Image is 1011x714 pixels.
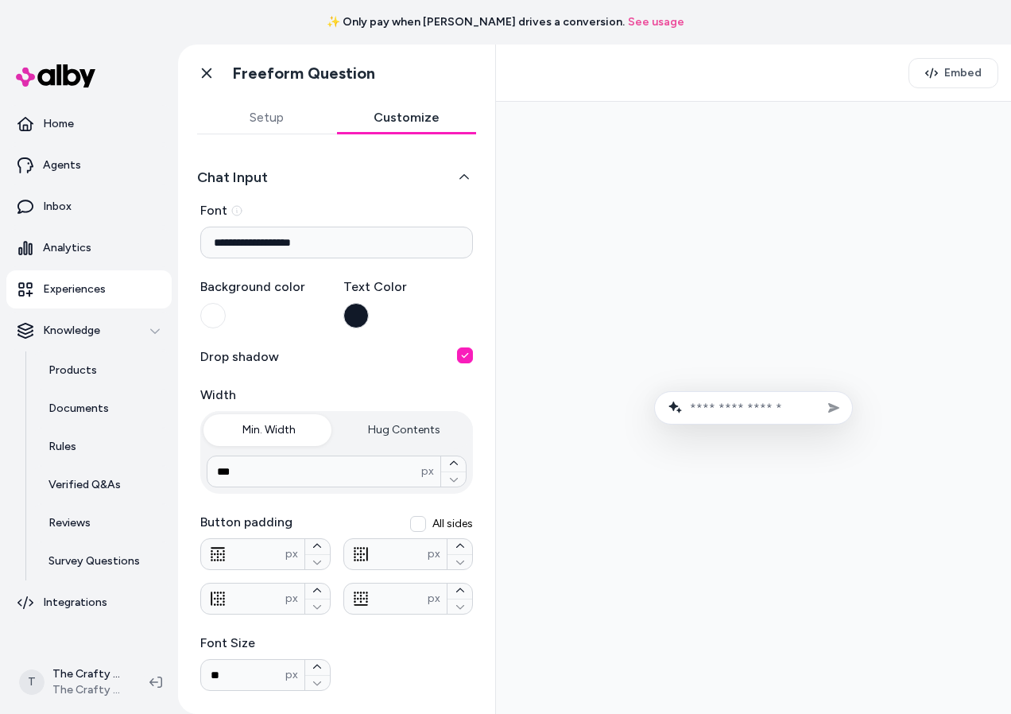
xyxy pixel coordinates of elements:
[6,584,172,622] a: Integrations
[327,14,625,30] span: ✨ Only pay when [PERSON_NAME] drives a conversion.
[33,504,172,542] a: Reviews
[48,553,140,569] p: Survey Questions
[628,14,684,30] a: See usage
[232,64,375,83] h1: Freeform Question
[43,116,74,132] p: Home
[52,666,124,682] p: The Crafty Leprechaun Shopify
[285,667,298,683] span: px
[6,105,172,143] a: Home
[10,657,137,708] button: TThe Crafty Leprechaun ShopifyThe Crafty Leprechaun
[339,414,471,446] button: Hug Contents
[410,516,426,532] button: All sides
[33,542,172,580] a: Survey Questions
[6,312,172,350] button: Knowledge
[52,682,124,698] span: The Crafty Leprechaun
[203,414,335,446] button: Min. Width
[197,166,476,188] button: Chat Input
[428,591,440,607] span: px
[43,323,100,339] p: Knowledge
[200,513,473,532] label: Button padding
[43,199,72,215] p: Inbox
[48,477,121,493] p: Verified Q&As
[33,351,172,390] a: Products
[421,464,434,479] span: px
[48,401,109,417] p: Documents
[197,102,337,134] button: Setup
[200,277,331,297] label: Background color
[48,363,97,378] p: Products
[43,240,91,256] p: Analytics
[200,386,473,405] label: Width
[6,270,172,308] a: Experiences
[33,428,172,466] a: Rules
[16,64,95,87] img: alby Logo
[343,277,474,297] label: Text Color
[33,390,172,428] a: Documents
[428,546,440,562] span: px
[944,65,982,81] span: Embed
[285,546,298,562] span: px
[48,439,76,455] p: Rules
[337,102,477,134] button: Customize
[432,516,473,532] span: All sides
[200,347,279,367] label: Drop shadow
[43,157,81,173] p: Agents
[6,146,172,184] a: Agents
[43,595,107,611] p: Integrations
[48,515,91,531] p: Reviews
[6,229,172,267] a: Analytics
[200,201,473,220] label: Font
[6,188,172,226] a: Inbox
[200,634,331,653] label: Font Size
[33,466,172,504] a: Verified Q&As
[908,58,998,88] button: Embed
[19,669,45,695] span: T
[43,281,106,297] p: Experiences
[285,591,298,607] span: px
